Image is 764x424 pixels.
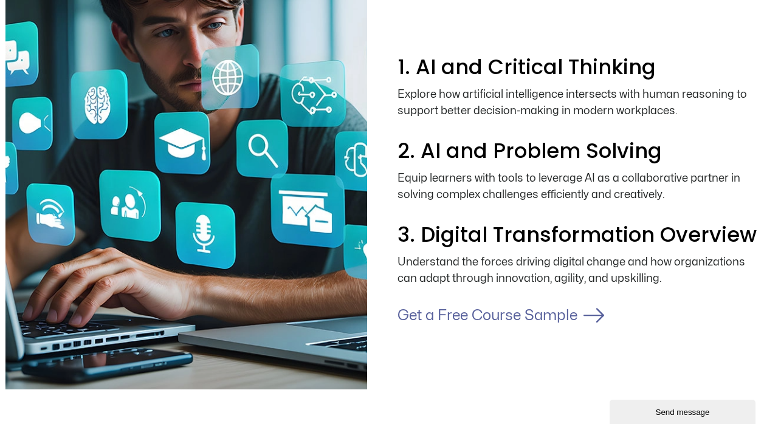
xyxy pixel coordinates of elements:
[397,309,577,323] a: Get a Free Course Sample
[397,86,759,131] div: Explore how artificial intelligence intersects with human reasoning to support better decision-ma...
[610,397,758,424] iframe: chat widget
[397,137,759,164] h2: 2. AI and Problem Solving
[583,305,604,326] a: Get a Free Course Sample
[397,53,759,80] h2: 1. AI and Critical Thinking
[397,254,759,287] div: Understand the forces driving digital change and how organizations can adapt through innovation, ...
[397,221,759,248] h2: 3. Digital Transformation Overview
[397,170,759,215] div: Equip learners with tools to leverage AI as a collaborative partner in solving complex challenges...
